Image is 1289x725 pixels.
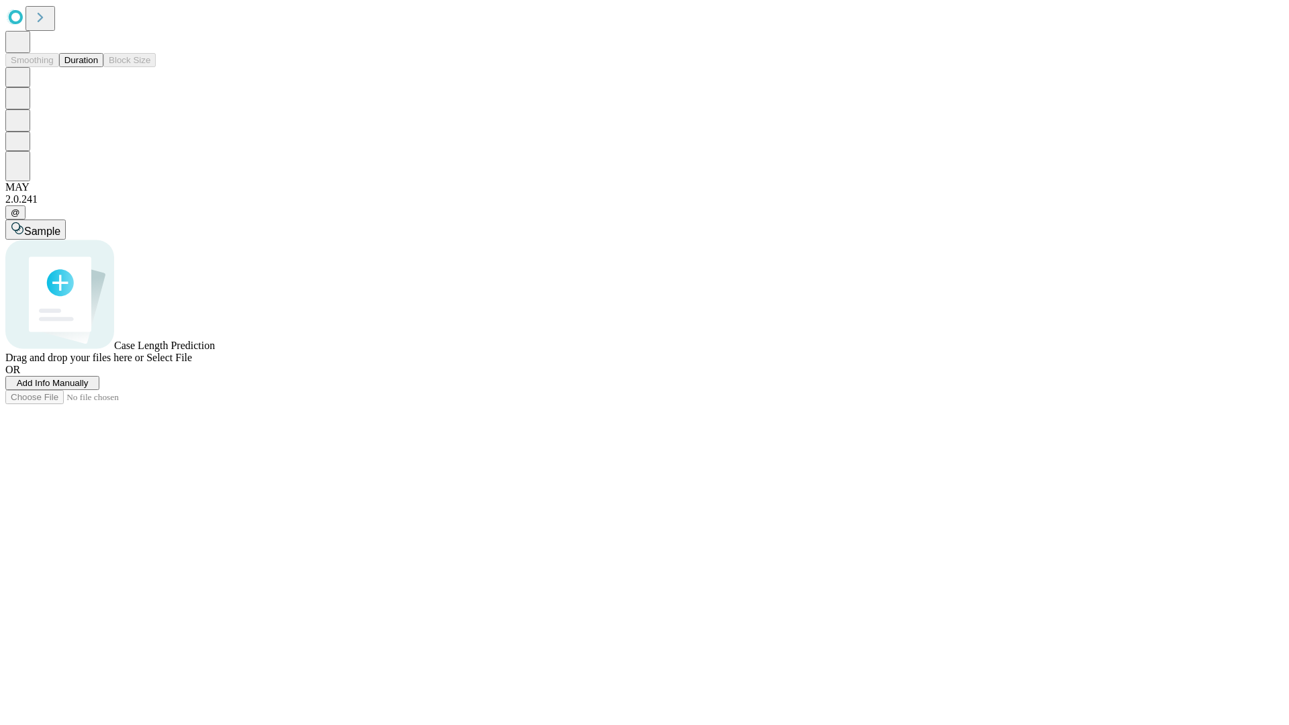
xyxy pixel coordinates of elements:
[11,207,20,217] span: @
[5,181,1284,193] div: MAY
[5,376,99,390] button: Add Info Manually
[5,220,66,240] button: Sample
[146,352,192,363] span: Select File
[5,53,59,67] button: Smoothing
[114,340,215,351] span: Case Length Prediction
[59,53,103,67] button: Duration
[17,378,89,388] span: Add Info Manually
[5,193,1284,205] div: 2.0.241
[103,53,156,67] button: Block Size
[5,352,144,363] span: Drag and drop your files here or
[24,226,60,237] span: Sample
[5,364,20,375] span: OR
[5,205,26,220] button: @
